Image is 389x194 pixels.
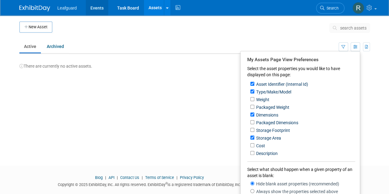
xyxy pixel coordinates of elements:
[19,22,52,33] button: New Asset
[140,175,144,180] span: |
[352,2,364,14] img: Robert Patterson
[175,175,179,180] span: |
[180,175,204,180] a: Privacy Policy
[58,6,77,10] span: Leafguard
[329,23,370,33] button: search assets
[255,150,278,156] label: Description
[255,127,290,133] label: Storage Footprint
[340,26,367,30] span: search assets
[42,41,69,52] a: Archived
[255,89,291,95] label: Type/Make/Model
[255,97,269,103] label: Weight
[316,3,344,14] a: Search
[109,175,114,180] a: API
[255,181,339,187] label: Hide blank asset properties (recommended)
[19,180,280,188] div: Copyright © 2025 ExhibitDay, Inc. All rights reserved. ExhibitDay is a registered trademark of Ex...
[255,120,298,126] label: Packaged Dimensions
[255,189,338,194] label: Always show the properties selected above
[19,41,41,52] a: Active
[324,6,339,10] span: Search
[115,175,119,180] span: |
[19,5,50,11] img: ExhibitDay
[247,55,355,63] div: My Assets Page View Preferences
[247,65,355,80] div: Select the asset properties you would like to have displayed on this page:
[104,175,108,180] span: |
[95,175,103,180] a: Blog
[255,112,278,118] label: Dimensions
[255,104,289,110] label: Packaged Weight
[255,81,308,87] label: Asset Identifier (Internal Id)
[19,57,370,69] div: There are currently no active assets.
[255,135,281,141] label: Storage Area
[165,182,168,185] sup: ®
[255,143,265,149] label: Cost
[120,175,139,180] a: Contact Us
[145,175,174,180] a: Terms of Service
